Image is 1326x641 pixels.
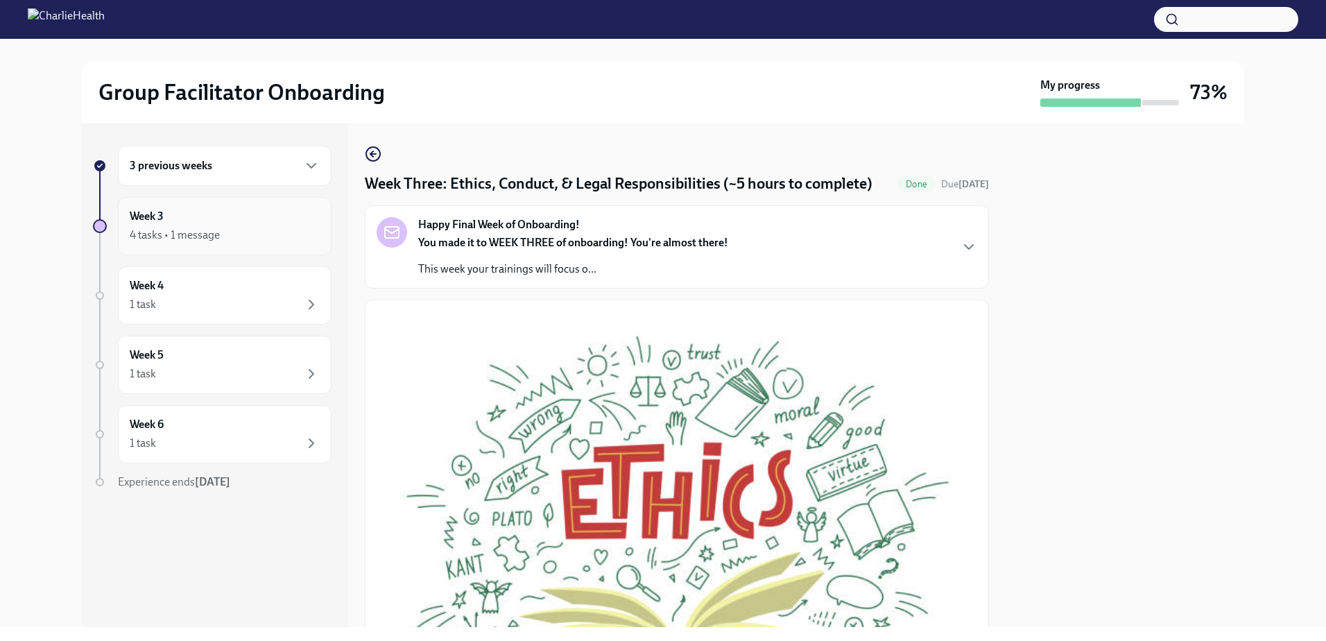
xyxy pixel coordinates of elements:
[365,173,872,194] h4: Week Three: Ethics, Conduct, & Legal Responsibilities (~5 hours to complete)
[118,475,230,488] span: Experience ends
[130,158,212,173] h6: 3 previous weeks
[118,146,331,186] div: 3 previous weeks
[93,405,331,463] a: Week 61 task
[130,366,156,382] div: 1 task
[941,178,989,190] span: Due
[195,475,230,488] strong: [DATE]
[941,178,989,191] span: September 8th, 2025 10:00
[418,217,580,232] strong: Happy Final Week of Onboarding!
[93,336,331,394] a: Week 51 task
[130,297,156,312] div: 1 task
[130,209,164,224] h6: Week 3
[98,78,385,106] h2: Group Facilitator Onboarding
[897,179,936,189] span: Done
[130,417,164,432] h6: Week 6
[130,436,156,451] div: 1 task
[130,278,164,293] h6: Week 4
[93,197,331,255] a: Week 34 tasks • 1 message
[418,262,728,277] p: This week your trainings will focus o...
[130,228,220,243] div: 4 tasks • 1 message
[1190,80,1228,105] h3: 73%
[958,178,989,190] strong: [DATE]
[28,8,105,31] img: CharlieHealth
[1040,78,1100,93] strong: My progress
[93,266,331,325] a: Week 41 task
[418,236,728,249] strong: You made it to WEEK THREE of onboarding! You're almost there!
[130,348,164,363] h6: Week 5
